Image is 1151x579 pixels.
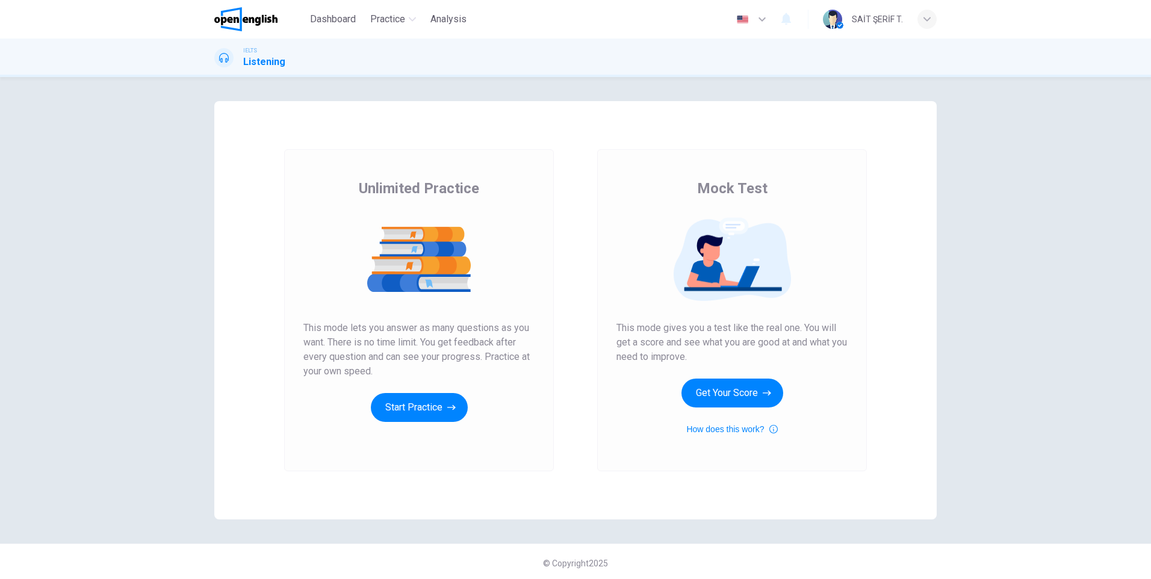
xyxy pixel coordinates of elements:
button: Get Your Score [681,379,783,407]
img: OpenEnglish logo [214,7,278,31]
button: Start Practice [371,393,468,422]
span: Analysis [430,12,467,26]
button: Analysis [426,8,471,30]
span: © Copyright 2025 [543,559,608,568]
span: Practice [370,12,405,26]
span: This mode lets you answer as many questions as you want. There is no time limit. You get feedback... [303,321,535,379]
a: OpenEnglish logo [214,7,305,31]
span: Unlimited Practice [359,179,479,198]
button: Dashboard [305,8,361,30]
img: Profile picture [823,10,842,29]
span: Mock Test [697,179,768,198]
span: Dashboard [310,12,356,26]
img: en [735,15,750,24]
div: SAİT ŞERİF T. [852,12,903,26]
button: Practice [365,8,421,30]
button: How does this work? [686,422,777,436]
h1: Listening [243,55,285,69]
span: This mode gives you a test like the real one. You will get a score and see what you are good at a... [616,321,848,364]
span: IELTS [243,46,257,55]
